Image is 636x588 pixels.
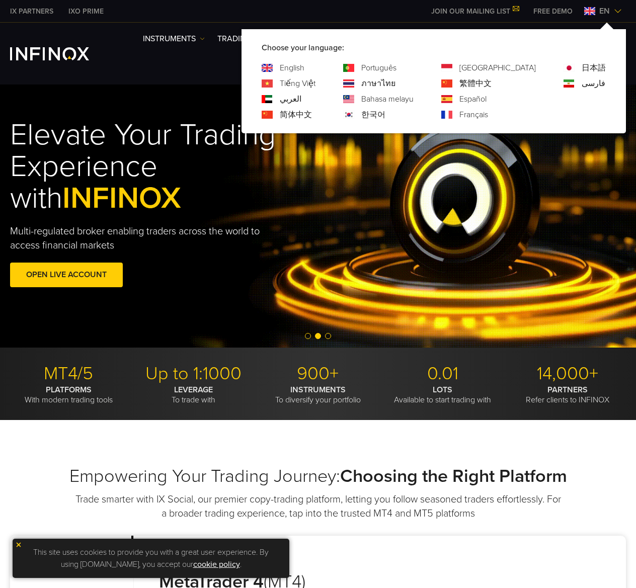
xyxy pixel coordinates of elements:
[305,333,311,339] span: Go to slide 1
[61,6,111,17] a: INFINOX
[217,33,260,45] a: TRADING
[361,62,396,74] a: Language
[10,224,271,253] p: Multi-regulated broker enabling traders across the world to access financial markets
[10,119,337,214] h1: Elevate Your Trading Experience with
[10,385,127,405] p: With modern trading tools
[547,385,588,395] strong: PARTNERS
[3,6,61,17] a: INFINOX
[509,385,626,405] p: Refer clients to INFINOX
[10,536,133,577] p: Metatrader 4
[384,363,501,385] p: 0.01
[280,62,304,74] a: Language
[15,541,22,548] img: yellow close icon
[193,559,240,569] a: cookie policy
[290,385,346,395] strong: INSTRUMENTS
[143,33,205,45] a: Instruments
[10,263,123,287] a: OPEN LIVE ACCOUNT
[459,77,492,90] a: Language
[459,62,536,74] a: Language
[433,385,452,395] strong: LOTS
[262,42,606,54] p: Choose your language:
[459,109,488,121] a: Language
[10,465,626,487] h2: Empowering Your Trading Journey:
[46,385,92,395] strong: PLATFORMS
[361,93,414,105] a: Language
[361,77,395,90] a: Language
[10,47,113,60] a: INFINOX Logo
[135,385,252,405] p: To trade with
[74,492,562,521] p: Trade smarter with IX Social, our premier copy-trading platform, letting you follow seasoned trad...
[582,77,605,90] a: Language
[18,544,284,573] p: This site uses cookies to provide you with a great user experience. By using [DOMAIN_NAME], you a...
[260,363,377,385] p: 900+
[135,363,252,385] p: Up to 1:1000
[280,77,315,90] a: Language
[62,180,181,216] span: INFINOX
[361,109,385,121] a: Language
[384,385,501,405] p: Available to start trading with
[280,93,301,105] a: Language
[509,363,626,385] p: 14,000+
[174,385,213,395] strong: LEVERAGE
[10,363,127,385] p: MT4/5
[526,6,580,17] a: INFINOX MENU
[280,109,312,121] a: Language
[424,7,526,16] a: JOIN OUR MAILING LIST
[260,385,377,405] p: To diversify your portfolio
[459,93,487,105] a: Language
[315,333,321,339] span: Go to slide 2
[595,5,614,17] span: en
[325,333,331,339] span: Go to slide 3
[582,62,606,74] a: Language
[340,465,567,487] strong: Choosing the Right Platform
